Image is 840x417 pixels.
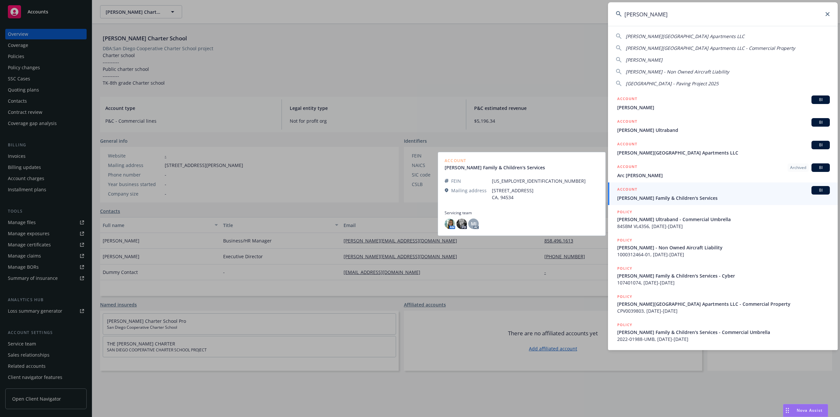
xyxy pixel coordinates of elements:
[626,57,662,63] span: [PERSON_NAME]
[617,163,637,171] h5: ACCOUNT
[608,205,838,233] a: POLICY[PERSON_NAME] Ultraband - Commercial Umbrella84SBM VL4356, [DATE]-[DATE]
[617,141,637,149] h5: ACCOUNT
[814,165,827,171] span: BI
[814,97,827,103] span: BI
[617,336,830,343] span: 2022-01988-UMB, [DATE]-[DATE]
[626,69,729,75] span: [PERSON_NAME] - Non Owned Aircraft Liability
[617,172,830,179] span: Arc [PERSON_NAME]
[608,318,838,346] a: POLICY[PERSON_NAME] Family & Children's Services - Commercial Umbrella2022-01988-UMB, [DATE]-[DATE]
[608,290,838,318] a: POLICY[PERSON_NAME][GEOGRAPHIC_DATA] Apartments LLC - Commercial PropertyCPV0039803, [DATE]-[DATE]
[617,272,830,279] span: [PERSON_NAME] Family & Children's Services - Cyber
[617,104,830,111] span: [PERSON_NAME]
[617,329,830,336] span: [PERSON_NAME] Family & Children's Services - Commercial Umbrella
[608,92,838,115] a: ACCOUNTBI[PERSON_NAME]
[617,127,830,134] span: [PERSON_NAME] Ultraband
[608,261,838,290] a: POLICY[PERSON_NAME] Family & Children's Services - Cyber107401074, [DATE]-[DATE]
[617,186,637,194] h5: ACCOUNT
[626,45,795,51] span: [PERSON_NAME][GEOGRAPHIC_DATA] Apartments LLC - Commercial Property
[617,209,632,215] h5: POLICY
[617,216,830,223] span: [PERSON_NAME] Ultraband - Commercial Umbrella
[617,293,632,300] h5: POLICY
[617,301,830,307] span: [PERSON_NAME][GEOGRAPHIC_DATA] Apartments LLC - Commercial Property
[617,244,830,251] span: [PERSON_NAME] - Non Owned Aircraft Liability
[783,404,791,417] div: Drag to move
[790,165,806,171] span: Archived
[608,233,838,261] a: POLICY[PERSON_NAME] - Non Owned Aircraft Liability1000312464-01, [DATE]-[DATE]
[626,33,745,39] span: [PERSON_NAME][GEOGRAPHIC_DATA] Apartments LLC
[608,2,838,26] input: Search...
[617,118,637,126] h5: ACCOUNT
[617,237,632,243] h5: POLICY
[617,251,830,258] span: 1000312464-01, [DATE]-[DATE]
[814,187,827,193] span: BI
[617,265,632,272] h5: POLICY
[608,182,838,205] a: ACCOUNTBI[PERSON_NAME] Family & Children's Services
[608,115,838,137] a: ACCOUNTBI[PERSON_NAME] Ultraband
[617,279,830,286] span: 107401074, [DATE]-[DATE]
[797,407,823,413] span: Nova Assist
[617,223,830,230] span: 84SBM VL4356, [DATE]-[DATE]
[814,119,827,125] span: BI
[617,95,637,103] h5: ACCOUNT
[608,137,838,160] a: ACCOUNTBI[PERSON_NAME][GEOGRAPHIC_DATA] Apartments LLC
[783,404,828,417] button: Nova Assist
[617,195,830,201] span: [PERSON_NAME] Family & Children's Services
[626,80,719,87] span: [GEOGRAPHIC_DATA] - Paving Project 2025
[608,160,838,182] a: ACCOUNTArchivedBIArc [PERSON_NAME]
[617,307,830,314] span: CPV0039803, [DATE]-[DATE]
[617,322,632,328] h5: POLICY
[617,149,830,156] span: [PERSON_NAME][GEOGRAPHIC_DATA] Apartments LLC
[814,142,827,148] span: BI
